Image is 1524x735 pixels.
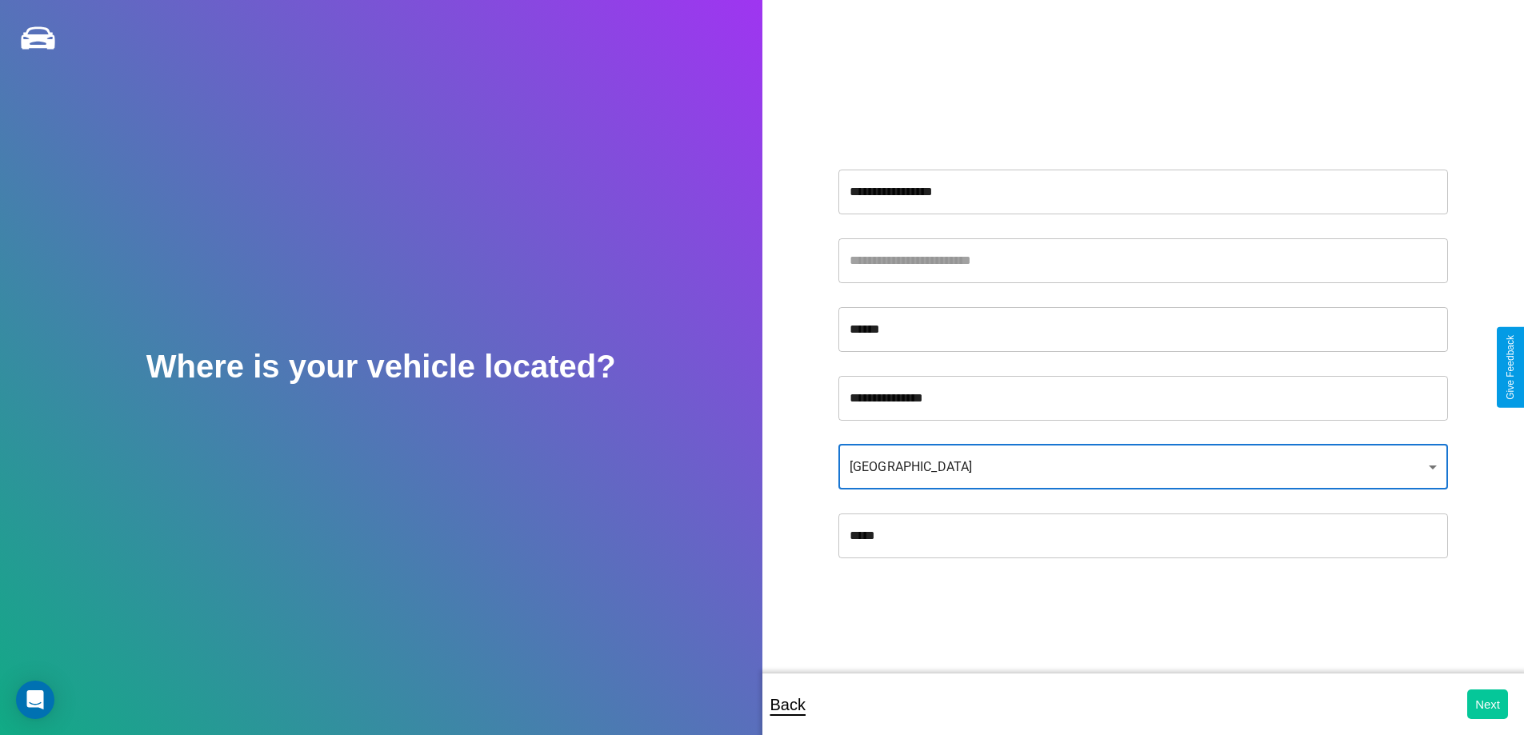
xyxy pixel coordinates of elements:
div: Give Feedback [1505,335,1516,400]
button: Next [1467,689,1508,719]
div: [GEOGRAPHIC_DATA] [838,445,1448,489]
div: Open Intercom Messenger [16,681,54,719]
h2: Where is your vehicle located? [146,349,616,385]
p: Back [770,690,806,719]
